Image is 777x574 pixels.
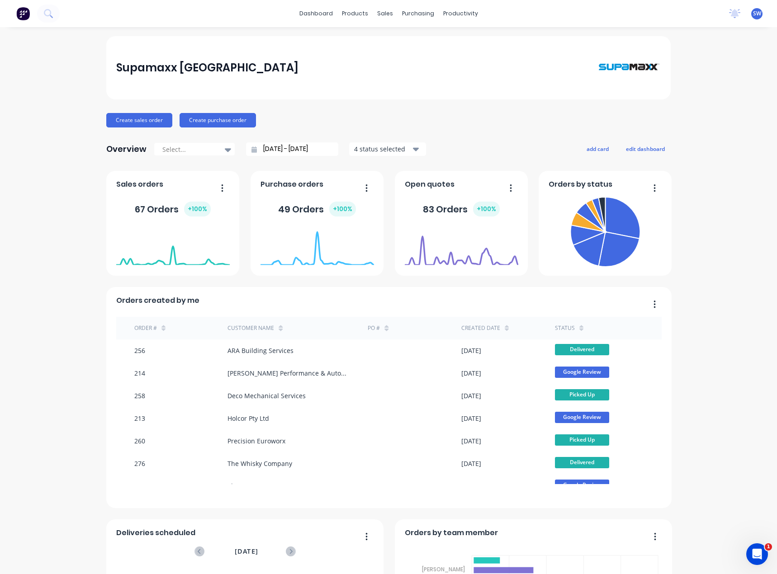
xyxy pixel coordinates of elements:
div: 258 [134,391,145,400]
div: [DATE] [461,346,481,355]
div: 49 Orders [278,202,356,216]
div: The [PERSON_NAME] [227,481,291,491]
span: 1 [765,543,772,550]
div: Overview [106,140,147,158]
span: Google Review [555,367,609,378]
span: Google Review [555,412,609,423]
div: PO # [368,324,380,332]
div: 213 [134,414,145,423]
div: + 100 % [329,202,356,216]
span: Orders created by me [116,295,199,306]
button: Create purchase order [180,113,256,127]
img: Supamaxx Australia [597,45,661,90]
tspan: [PERSON_NAME] [422,565,465,573]
button: Create sales order [106,113,172,127]
div: Customer Name [227,324,274,332]
div: sales [373,7,398,20]
span: Picked Up [555,389,609,400]
div: 256 [134,346,145,355]
span: Delivered [555,457,609,468]
img: Factory [16,7,30,20]
div: [DATE] [461,414,481,423]
iframe: Intercom live chat [746,543,768,565]
div: 4 status selected [354,144,411,154]
span: Orders by team member [405,527,498,538]
div: [DATE] [461,436,481,446]
div: Order # [134,324,157,332]
span: SW [753,9,761,18]
span: Sales orders [116,179,163,190]
div: Precision Euroworx [227,436,285,446]
div: 83 Orders [423,202,500,216]
div: Holcor Pty Ltd [227,414,269,423]
span: Google Review [555,480,609,491]
span: Delivered [555,344,609,355]
div: products [337,7,373,20]
div: [DATE] [461,368,481,378]
div: [DATE] [461,481,481,491]
div: [DATE] [461,459,481,468]
div: [DATE] [461,391,481,400]
div: + 100 % [184,202,211,216]
div: status [555,324,575,332]
div: 214 [134,368,145,378]
a: dashboard [295,7,337,20]
div: Created date [461,324,500,332]
div: Deco Mechanical Services [227,391,306,400]
div: The Whisky Company [227,459,292,468]
span: Open quotes [405,179,455,190]
span: Picked Up [555,434,609,446]
div: productivity [439,7,483,20]
div: 276 [134,459,145,468]
span: [DATE] [235,546,258,556]
div: 221 [134,481,145,491]
button: 4 status selected [349,142,426,156]
span: Deliveries scheduled [116,527,195,538]
div: ARA Building Services [227,346,294,355]
div: [PERSON_NAME] Performance & Automotive [227,368,350,378]
div: Supamaxx [GEOGRAPHIC_DATA] [116,59,298,77]
div: purchasing [398,7,439,20]
div: 260 [134,436,145,446]
button: add card [581,143,615,155]
span: Purchase orders [261,179,323,190]
div: + 100 % [473,202,500,216]
span: Orders by status [549,179,612,190]
button: edit dashboard [620,143,671,155]
div: 67 Orders [135,202,211,216]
